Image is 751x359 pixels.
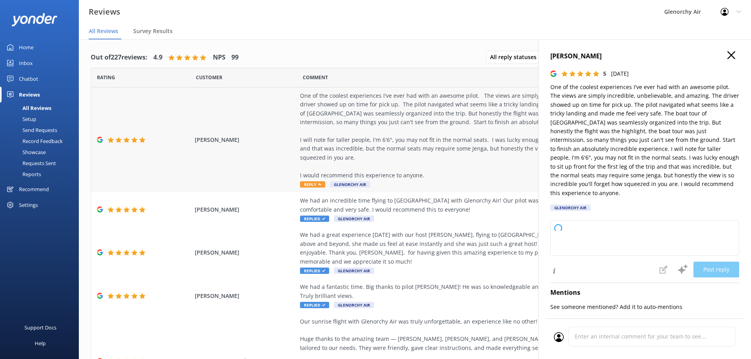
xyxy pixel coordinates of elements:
img: user_profile.svg [554,332,564,342]
div: Reports [5,169,41,180]
span: [PERSON_NAME] [195,136,296,144]
span: [PERSON_NAME] [195,292,296,300]
span: Glenorchy Air [334,268,374,274]
div: Setup [5,113,36,125]
span: Reply [300,181,325,188]
a: Requests Sent [5,158,79,169]
span: 5 [603,70,606,77]
h4: NPS [213,52,225,63]
span: Date [196,74,222,81]
div: Support Docs [24,320,56,335]
span: Replied [300,268,329,274]
div: Settings [19,197,38,213]
h4: 4.9 [153,52,162,63]
span: Replied [300,302,329,308]
span: Replied [300,216,329,222]
span: Survey Results [133,27,173,35]
h4: Out of 227 reviews: [91,52,147,63]
span: Glenorchy Air [334,216,374,222]
p: See someone mentioned? Add it to auto-mentions [550,303,739,311]
div: We had an incredible time flying to [GEOGRAPHIC_DATA] with Glenorchy Air! Our pilot was [PERSON_N... [300,196,659,214]
h4: 99 [231,52,239,63]
span: Glenorchy Air [330,181,370,188]
a: Send Requests [5,125,79,136]
div: Send Requests [5,125,57,136]
span: All Reviews [89,27,118,35]
button: Close [727,51,735,60]
span: Glenorchy Air [334,302,374,308]
div: We had a great experience [DATE] with our host [PERSON_NAME], flying to [GEOGRAPHIC_DATA] and exp... [300,231,659,266]
span: Question [303,74,328,81]
div: Help [35,335,46,351]
div: Home [19,39,34,55]
div: We had a fantastic time. Big thanks to pilot [PERSON_NAME]! He was so knowledgeable and made sure... [300,283,659,300]
div: Recommend [19,181,49,197]
h3: Reviews [89,6,120,18]
div: Reviews [19,87,40,102]
div: Inbox [19,55,33,71]
span: Date [97,74,115,81]
div: One of the coolest experiences I've ever had with an awesome pilot. The views are simply incredib... [300,91,659,180]
a: Record Feedback [5,136,79,147]
a: All Reviews [5,102,79,113]
h4: Mentions [550,288,739,298]
a: Showcase [5,147,79,158]
a: Reports [5,169,79,180]
h4: [PERSON_NAME] [550,51,739,61]
a: Setup [5,113,79,125]
div: Glenorchy Air [550,205,591,211]
div: Chatbot [19,71,38,87]
div: Showcase [5,147,46,158]
div: Record Feedback [5,136,63,147]
div: Requests Sent [5,158,56,169]
img: yonder-white-logo.png [12,13,57,26]
p: [DATE] [611,69,629,78]
div: All Reviews [5,102,51,113]
p: One of the coolest experiences I've ever had with an awesome pilot. The views are simply incredib... [550,83,739,197]
span: [PERSON_NAME] [195,248,296,257]
span: [PERSON_NAME] [195,205,296,214]
span: All reply statuses [490,53,541,61]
